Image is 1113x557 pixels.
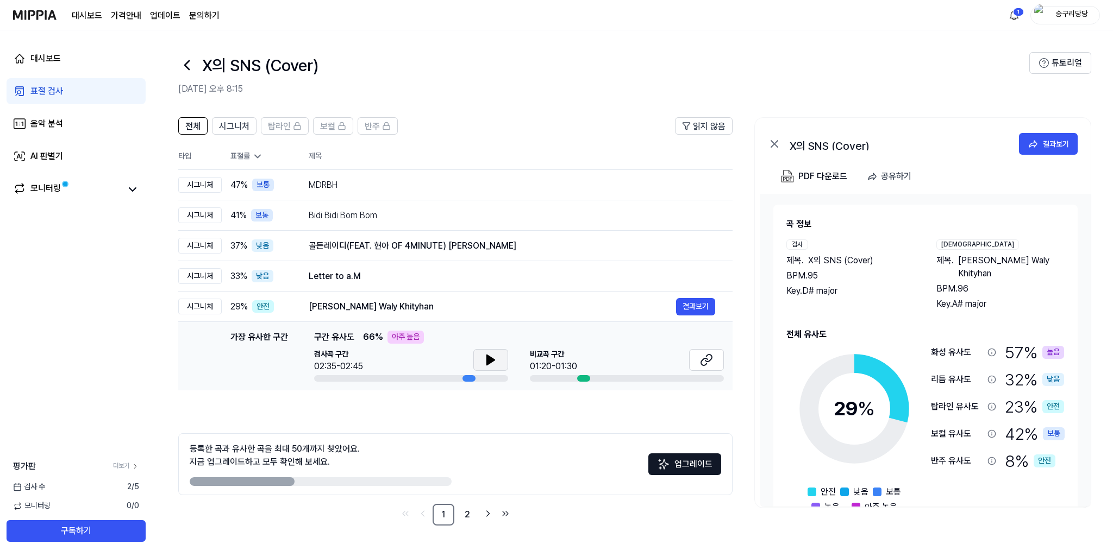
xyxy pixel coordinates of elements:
[230,270,247,283] span: 33 %
[252,179,274,192] div: 보통
[931,400,983,413] div: 탑라인 유사도
[190,442,360,469] div: 등록한 곡과 유사한 곡을 최대 50개까지 찾았어요. 지금 업그레이드하고 모두 확인해 보세요.
[268,120,291,133] span: 탑라인
[178,299,222,315] div: 시그니처
[936,254,954,280] span: 제목 .
[824,501,840,514] span: 높음
[7,78,146,104] a: 표절 검사
[1005,395,1064,418] div: 23 %
[261,117,309,135] button: 탑라인
[365,120,380,133] span: 반주
[457,504,478,526] a: 2
[1029,52,1091,74] button: 튜토리얼
[178,143,222,170] th: 타입
[1013,8,1024,16] div: 1
[1005,341,1064,364] div: 57 %
[1005,450,1055,472] div: 8 %
[314,331,354,344] span: 구간 유사도
[676,298,715,315] button: 결과보기
[309,143,733,169] th: 제목
[821,485,836,498] span: 안전
[7,143,146,169] a: AI 판별기
[675,117,733,135] button: 읽지 않음
[7,520,146,542] button: 구독하기
[309,179,715,192] div: MDRBH
[781,170,794,183] img: PDF Download
[693,120,726,133] span: 읽지 않음
[530,360,577,373] div: 01:20-01:30
[252,239,273,252] div: 낮음
[415,506,430,521] a: Go to previous page
[530,349,577,360] span: 비교곡 구간
[111,9,141,22] a: 가격안내
[1043,427,1065,440] div: 보통
[1005,368,1064,391] div: 32 %
[178,207,222,224] div: 시그니처
[189,9,220,22] a: 문의하기
[931,346,983,359] div: 화성 유사도
[1042,346,1064,359] div: 높음
[363,331,383,344] span: 66 %
[178,83,1029,96] h2: [DATE] 오후 8:15
[150,9,180,22] a: 업데이트
[936,298,1065,311] div: Key. A# major
[834,394,875,423] div: 29
[760,194,1091,507] a: 곡 정보검사제목.X의 SNS (Cover)BPM.95Key.D# major[DEMOGRAPHIC_DATA]제목.[PERSON_NAME] Waly KhityhanBPM.96Ke...
[309,209,715,222] div: Bidi Bidi Bom Bom
[931,454,983,467] div: 반주 유사도
[314,349,363,360] span: 검사곡 구간
[786,239,808,250] div: 검사
[230,179,248,192] span: 47 %
[1043,138,1069,150] div: 결과보기
[786,218,1065,231] h2: 곡 정보
[648,463,721,473] a: Sparkles업그레이드
[786,269,915,282] div: BPM. 95
[808,254,873,267] span: X의 SNS (Cover)
[1019,133,1078,155] a: 결과보기
[936,282,1065,295] div: BPM. 96
[30,85,63,98] div: 표절 검사
[657,458,670,471] img: Sparkles
[858,397,875,420] span: %
[1051,9,1093,21] div: 숭구리당당
[1008,9,1021,22] img: 알림
[786,328,1065,341] h2: 전체 유사도
[127,482,139,492] span: 2 / 5
[498,506,513,521] a: Go to last page
[113,461,139,471] a: 더보기
[886,485,901,498] span: 보통
[853,485,868,498] span: 낮음
[252,270,273,283] div: 낮음
[862,166,920,187] button: 공유하기
[786,254,804,267] span: 제목 .
[178,177,222,193] div: 시그니처
[72,9,102,22] a: 대시보드
[13,501,51,511] span: 모니터링
[30,150,63,163] div: AI 판별기
[931,427,983,440] div: 보컬 유사도
[480,506,496,521] a: Go to next page
[314,360,363,373] div: 02:35-02:45
[1042,400,1064,413] div: 안전
[779,166,849,187] button: PDF 다운로드
[309,270,715,283] div: Letter to a.M
[881,169,911,183] div: 공유하기
[230,331,288,382] div: 가장 유사한 구간
[251,209,273,222] div: 보통
[309,239,715,252] div: 골든레이디(FEAT. 현아 OF 4MINUTE) [PERSON_NAME]
[309,300,676,313] div: [PERSON_NAME] Waly Khityhan
[1034,4,1047,26] img: profile
[230,209,247,222] span: 41 %
[7,111,146,137] a: 음악 분석
[358,117,398,135] button: 반주
[13,460,36,473] span: 평가판
[7,46,146,72] a: 대시보드
[202,54,318,77] h1: X의 SNS (Cover)
[185,120,201,133] span: 전체
[178,117,208,135] button: 전체
[219,120,249,133] span: 시그니처
[798,169,847,183] div: PDF 다운로드
[865,501,897,514] span: 아주 높음
[30,182,61,197] div: 모니터링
